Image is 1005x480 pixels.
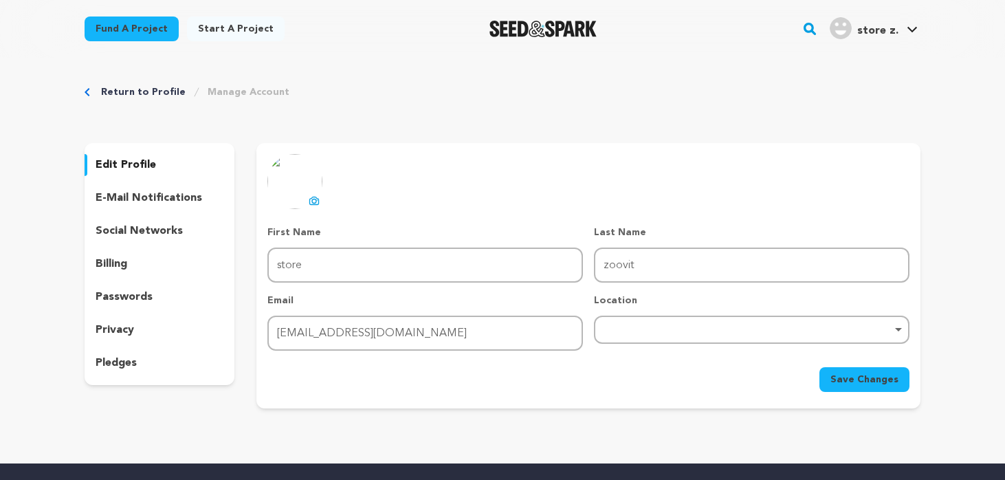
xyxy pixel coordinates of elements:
div: store z.'s Profile [830,17,898,39]
button: e-mail notifications [85,187,234,209]
div: Breadcrumb [85,85,920,99]
p: social networks [96,223,183,239]
a: store z.'s Profile [827,14,920,39]
p: passwords [96,289,153,305]
p: Location [594,294,909,307]
span: store z. [857,25,898,36]
a: Seed&Spark Homepage [489,21,597,37]
button: pledges [85,352,234,374]
input: Last Name [594,248,909,283]
p: First Name [267,226,583,239]
input: Email [267,316,583,351]
a: Return to Profile [101,85,186,99]
p: Email [267,294,583,307]
a: Manage Account [208,85,289,99]
img: Seed&Spark Logo Dark Mode [489,21,597,37]
a: Start a project [187,17,285,41]
button: edit profile [85,154,234,176]
p: billing [96,256,127,272]
button: Save Changes [819,367,909,392]
button: social networks [85,220,234,242]
span: Save Changes [830,373,898,386]
p: privacy [96,322,134,338]
a: Fund a project [85,17,179,41]
p: e-mail notifications [96,190,202,206]
p: edit profile [96,157,156,173]
p: Last Name [594,226,909,239]
button: billing [85,253,234,275]
span: store z.'s Profile [827,14,920,43]
button: passwords [85,286,234,308]
button: privacy [85,319,234,341]
img: user.png [830,17,852,39]
p: pledges [96,355,137,371]
input: First Name [267,248,583,283]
